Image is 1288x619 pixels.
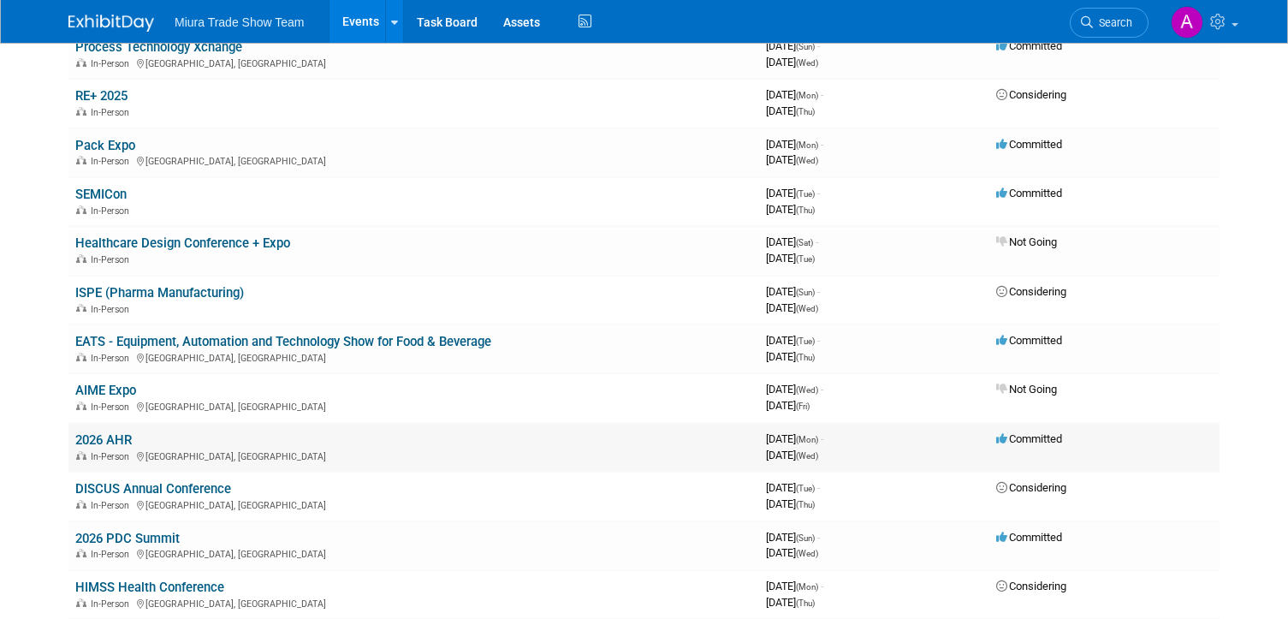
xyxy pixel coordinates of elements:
img: In-Person Event [76,304,86,312]
span: [DATE] [766,546,818,559]
div: [GEOGRAPHIC_DATA], [GEOGRAPHIC_DATA] [75,56,752,69]
div: [GEOGRAPHIC_DATA], [GEOGRAPHIC_DATA] [75,399,752,413]
div: [GEOGRAPHIC_DATA], [GEOGRAPHIC_DATA] [75,153,752,167]
img: In-Person Event [76,58,86,67]
span: [DATE] [766,531,820,544]
span: Committed [996,432,1062,445]
span: In-Person [91,402,134,413]
a: DISCUS Annual Conference [75,481,231,497]
span: - [821,138,823,151]
span: (Tue) [796,254,815,264]
span: [DATE] [766,596,815,609]
span: [DATE] [766,203,815,216]
span: - [821,383,823,396]
img: In-Person Event [76,353,86,361]
a: AIME Expo [75,383,136,398]
a: SEMICon [75,187,127,202]
img: In-Person Event [76,156,86,164]
span: - [821,580,823,592]
div: [GEOGRAPHIC_DATA], [GEOGRAPHIC_DATA] [75,350,752,364]
span: [DATE] [766,88,823,101]
span: (Tue) [796,484,815,493]
a: HIMSS Health Conference [75,580,224,595]
span: Miura Trade Show Team [175,15,304,29]
img: ExhibitDay [68,15,154,32]
span: In-Person [91,156,134,167]
span: (Thu) [796,500,815,509]
span: Considering [996,580,1066,592]
span: (Wed) [796,549,818,558]
span: (Wed) [796,304,818,313]
span: - [817,187,820,199]
img: In-Person Event [76,451,86,460]
a: RE+ 2025 [75,88,128,104]
span: (Thu) [796,107,815,116]
span: (Sat) [796,238,813,247]
span: - [816,235,818,248]
a: Healthcare Design Conference + Expo [75,235,290,251]
span: In-Person [91,254,134,265]
span: Not Going [996,235,1057,248]
span: Committed [996,39,1062,52]
span: (Mon) [796,91,818,100]
span: [DATE] [766,350,815,363]
span: [DATE] [766,449,818,461]
span: (Wed) [796,385,818,395]
span: [DATE] [766,301,818,314]
span: (Mon) [796,435,818,444]
a: 2026 AHR [75,432,132,448]
span: In-Person [91,353,134,364]
span: (Wed) [796,58,818,68]
span: In-Person [91,304,134,315]
span: (Mon) [796,582,818,592]
span: Committed [996,531,1062,544]
span: (Sun) [796,288,815,297]
span: (Sun) [796,533,815,543]
span: Considering [996,285,1066,298]
div: [GEOGRAPHIC_DATA], [GEOGRAPHIC_DATA] [75,546,752,560]
span: [DATE] [766,432,823,445]
span: In-Person [91,549,134,560]
img: In-Person Event [76,549,86,557]
img: In-Person Event [76,205,86,214]
span: (Wed) [796,156,818,165]
a: EATS - Equipment, Automation and Technology Show for Food & Beverage [75,334,491,349]
span: [DATE] [766,399,810,412]
div: [GEOGRAPHIC_DATA], [GEOGRAPHIC_DATA] [75,596,752,610]
span: (Tue) [796,189,815,199]
span: In-Person [91,451,134,462]
span: [DATE] [766,334,820,347]
span: - [817,39,820,52]
span: [DATE] [766,56,818,68]
span: In-Person [91,598,134,610]
a: 2026 PDC Summit [75,531,180,546]
span: [DATE] [766,39,820,52]
span: (Fri) [796,402,810,411]
span: [DATE] [766,252,815,265]
span: Not Going [996,383,1057,396]
span: Considering [996,88,1066,101]
a: Process Technology Xchange [75,39,242,55]
span: In-Person [91,107,134,118]
span: In-Person [91,500,134,511]
div: [GEOGRAPHIC_DATA], [GEOGRAPHIC_DATA] [75,497,752,511]
span: - [817,531,820,544]
span: (Thu) [796,205,815,215]
span: Considering [996,481,1066,494]
span: - [817,481,820,494]
span: [DATE] [766,497,815,510]
a: Pack Expo [75,138,135,153]
span: In-Person [91,205,134,217]
span: [DATE] [766,235,818,248]
span: Committed [996,187,1062,199]
span: (Wed) [796,451,818,461]
span: - [817,285,820,298]
img: In-Person Event [76,254,86,263]
span: - [817,334,820,347]
span: [DATE] [766,383,823,396]
span: (Tue) [796,336,815,346]
span: - [821,88,823,101]
img: In-Person Event [76,107,86,116]
a: ISPE (Pharma Manufacturing) [75,285,244,301]
span: [DATE] [766,153,818,166]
